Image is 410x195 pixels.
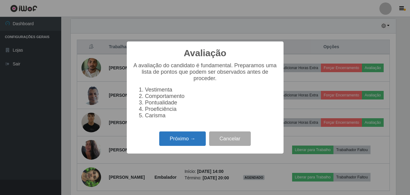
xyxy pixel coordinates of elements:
li: Comportamento [145,93,277,99]
button: Cancelar [209,131,251,146]
li: Vestimenta [145,87,277,93]
li: Pontualidade [145,99,277,106]
h2: Avaliação [184,48,226,59]
li: Proeficiência [145,106,277,112]
li: Carisma [145,112,277,119]
button: Próximo → [159,131,206,146]
p: A avaliação do candidato é fundamental. Preparamos uma lista de pontos que podem ser observados a... [133,62,277,82]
